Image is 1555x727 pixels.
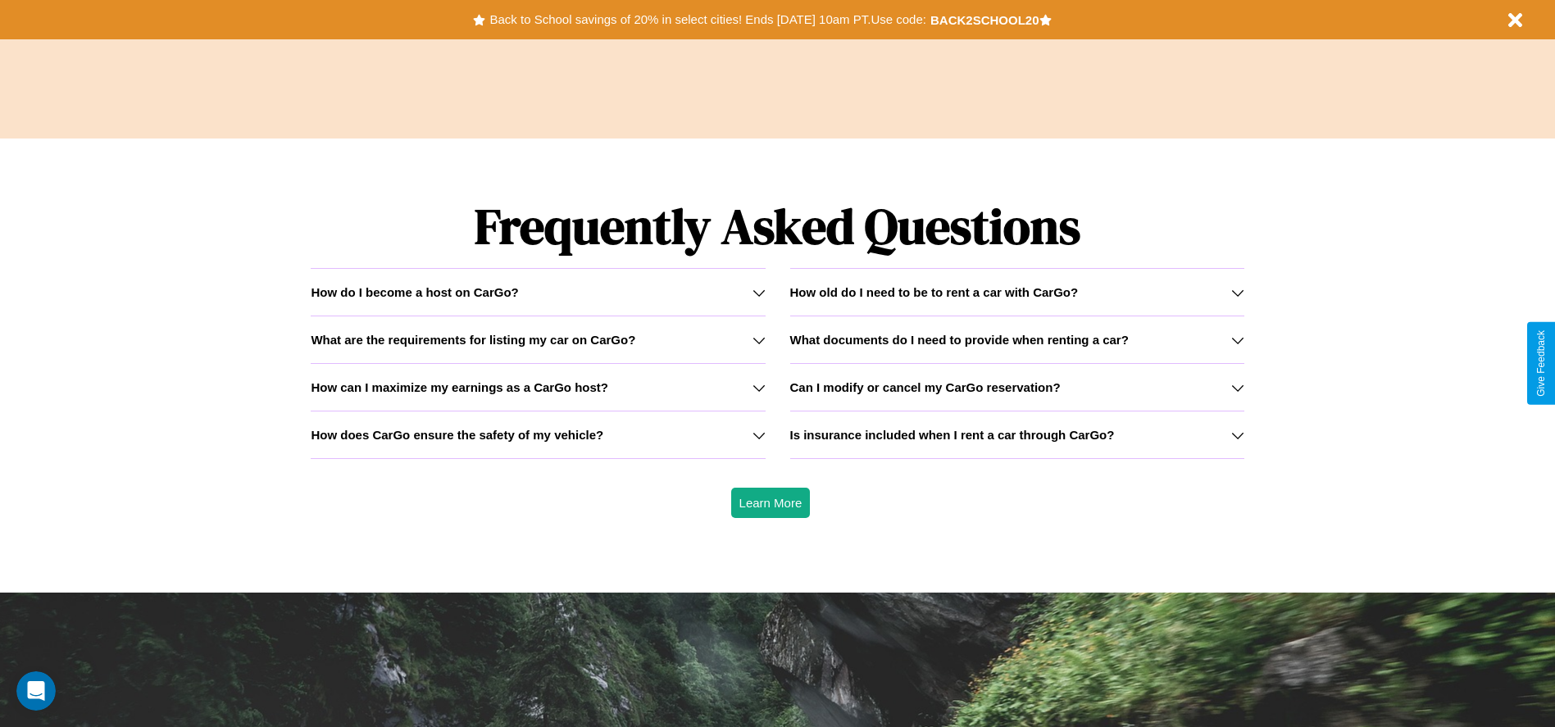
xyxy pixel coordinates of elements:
[790,333,1129,347] h3: What documents do I need to provide when renting a car?
[485,8,930,31] button: Back to School savings of 20% in select cities! Ends [DATE] 10am PT.Use code:
[930,13,1039,27] b: BACK2SCHOOL20
[311,380,608,394] h3: How can I maximize my earnings as a CarGo host?
[731,488,811,518] button: Learn More
[790,380,1061,394] h3: Can I modify or cancel my CarGo reservation?
[311,285,518,299] h3: How do I become a host on CarGo?
[16,671,56,711] iframe: Intercom live chat
[790,285,1079,299] h3: How old do I need to be to rent a car with CarGo?
[311,428,603,442] h3: How does CarGo ensure the safety of my vehicle?
[790,428,1115,442] h3: Is insurance included when I rent a car through CarGo?
[311,333,635,347] h3: What are the requirements for listing my car on CarGo?
[1535,330,1547,397] div: Give Feedback
[311,184,1244,268] h1: Frequently Asked Questions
